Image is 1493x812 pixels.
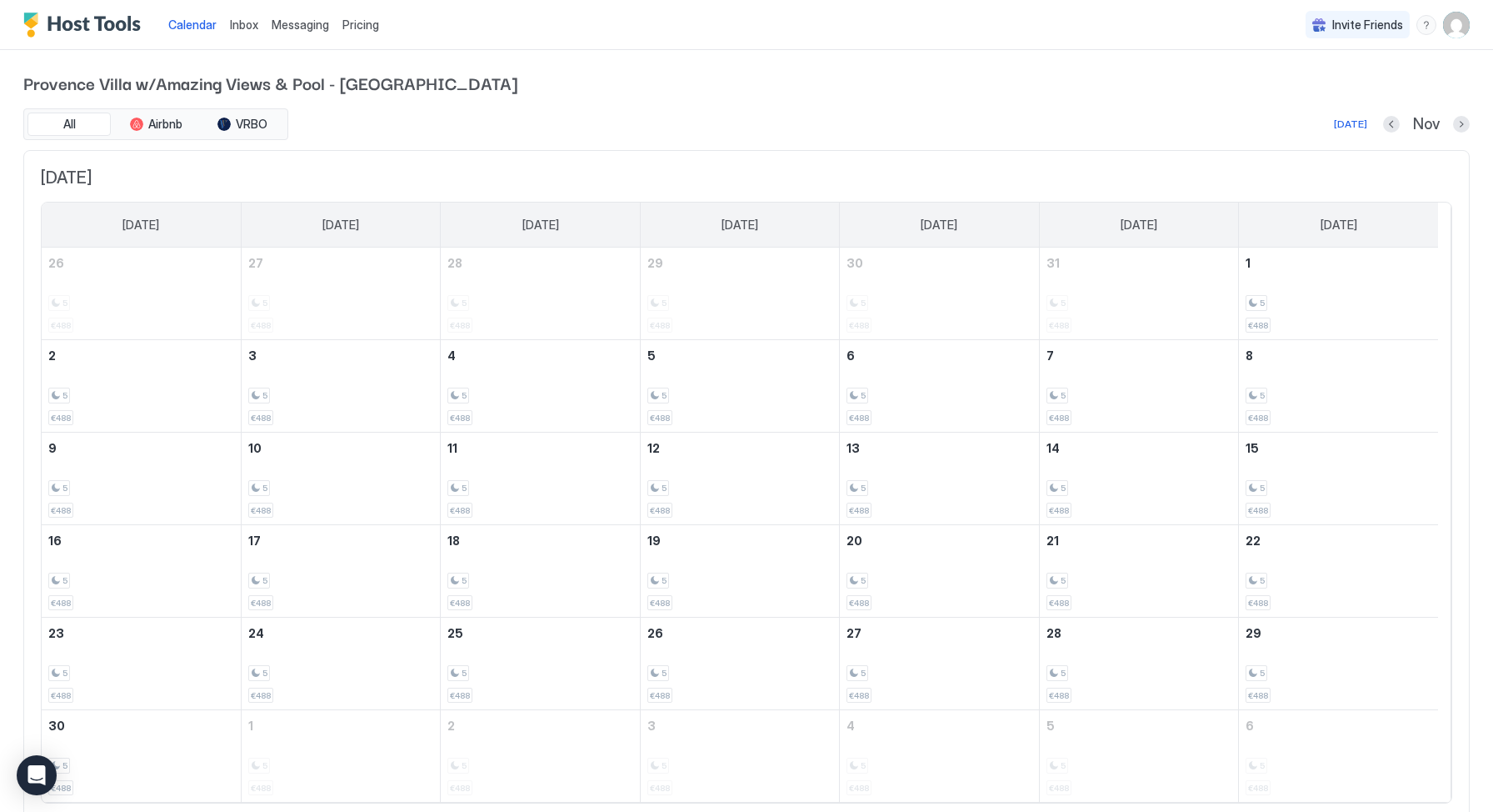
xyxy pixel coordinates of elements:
td: November 29, 2025 [1239,618,1438,710]
span: Inbox [230,18,258,32]
a: November 21, 2025 [1040,525,1238,556]
a: November 30, 2025 [42,710,241,741]
span: Provence Villa w/Amazing Views & Pool - [GEOGRAPHIC_DATA] [23,70,1470,95]
span: €488 [650,413,670,424]
a: November 26, 2025 [641,618,839,649]
td: November 23, 2025 [42,618,241,710]
span: 5 [1260,575,1265,586]
span: 5 [62,575,67,586]
td: November 7, 2025 [1039,340,1238,433]
span: Calendar [168,18,217,32]
span: Messaging [272,18,329,32]
td: November 19, 2025 [640,525,839,618]
a: November 15, 2025 [1239,433,1438,464]
span: 19 [647,534,661,548]
span: 5 [662,575,667,586]
a: November 2, 2025 [42,340,241,371]
a: November 24, 2025 [242,618,440,649]
span: 5 [861,575,866,586]
span: €488 [849,505,869,516]
span: 5 [1061,390,1066,401]
span: 27 [248,256,263,270]
span: 23 [48,626,64,640]
a: November 20, 2025 [840,525,1038,556]
span: 5 [1260,298,1265,308]
td: December 6, 2025 [1239,710,1438,803]
td: November 17, 2025 [241,525,440,618]
td: November 11, 2025 [441,433,640,525]
a: December 5, 2025 [1040,710,1238,741]
span: [DATE] [41,168,1452,188]
span: €488 [1248,505,1268,516]
td: October 26, 2025 [42,248,241,340]
span: 21 [1046,534,1059,548]
a: November 14, 2025 [1040,433,1238,464]
span: 26 [48,256,64,270]
span: 18 [447,534,460,548]
td: November 4, 2025 [441,340,640,433]
span: 5 [62,668,67,679]
span: €488 [51,783,71,794]
td: November 26, 2025 [640,618,839,710]
span: €488 [51,413,71,424]
span: 1 [248,719,253,733]
span: VRBO [236,117,267,132]
a: Monday [306,203,376,248]
span: 30 [846,256,863,270]
a: November 17, 2025 [242,525,440,556]
td: December 5, 2025 [1039,710,1238,803]
span: €488 [1049,505,1069,516]
span: 20 [846,534,862,548]
span: 14 [1046,441,1060,455]
a: Host Tools Logo [23,13,148,38]
span: 7 [1046,348,1054,363]
span: €488 [51,505,71,516]
td: November 13, 2025 [840,433,1039,525]
span: 5 [861,483,866,494]
span: €488 [450,413,470,424]
a: December 3, 2025 [641,710,839,741]
span: 5 [462,668,467,679]
span: €488 [849,598,869,609]
a: Inbox [230,16,258,33]
span: 30 [48,719,65,733]
td: November 1, 2025 [1239,248,1438,340]
a: November 11, 2025 [441,433,639,464]
td: November 22, 2025 [1239,525,1438,618]
span: 5 [662,483,667,494]
a: Sunday [106,203,176,248]
td: November 27, 2025 [840,618,1039,710]
a: November 18, 2025 [441,525,639,556]
td: October 27, 2025 [241,248,440,340]
span: €488 [1049,690,1069,701]
td: November 24, 2025 [241,618,440,710]
a: Calendar [168,16,217,33]
span: 2 [48,348,56,363]
span: 26 [647,626,663,640]
div: [DATE] [1334,117,1367,132]
a: November 1, 2025 [1239,248,1438,278]
button: Previous month [1383,116,1400,133]
span: 5 [1061,483,1066,494]
td: December 2, 2025 [441,710,640,803]
a: October 30, 2025 [840,248,1038,278]
a: December 2, 2025 [441,710,639,741]
a: Saturday [1304,203,1374,248]
span: €488 [650,505,670,516]
a: November 23, 2025 [42,618,241,649]
td: November 10, 2025 [241,433,440,525]
a: Wednesday [705,203,775,248]
a: November 25, 2025 [441,618,639,649]
span: 12 [647,441,660,455]
button: VRBO [201,113,284,136]
td: November 12, 2025 [640,433,839,525]
a: November 9, 2025 [42,433,241,464]
td: November 25, 2025 [441,618,640,710]
span: [DATE] [322,218,359,233]
span: 5 [662,390,667,401]
a: December 4, 2025 [840,710,1038,741]
span: 16 [48,534,62,548]
span: €488 [51,690,71,701]
td: November 14, 2025 [1039,433,1238,525]
td: October 30, 2025 [840,248,1039,340]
